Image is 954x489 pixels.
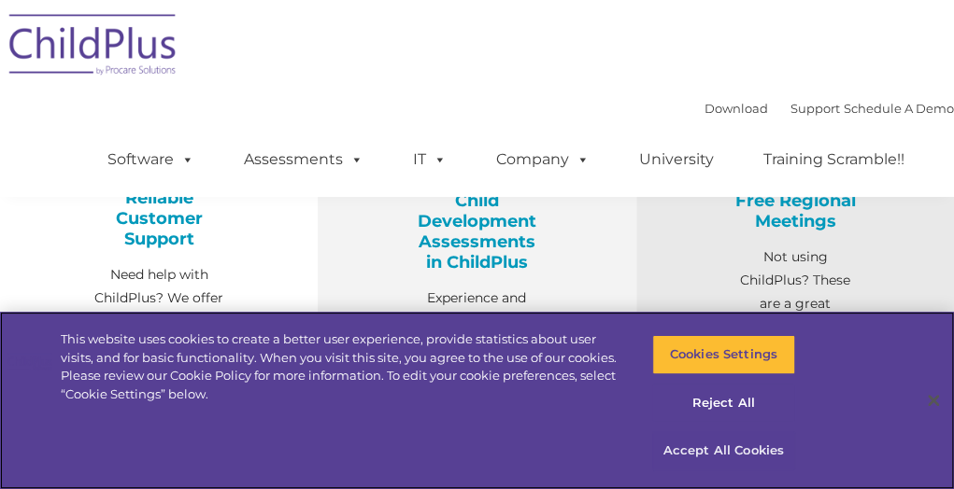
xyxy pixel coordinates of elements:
[705,101,954,116] font: |
[913,380,954,421] button: Close
[225,141,382,178] a: Assessments
[89,141,213,178] a: Software
[705,101,768,116] a: Download
[394,141,465,178] a: IT
[790,101,840,116] a: Support
[652,384,795,423] button: Reject All
[652,431,795,470] button: Accept All Cookies
[844,101,954,116] a: Schedule A Demo
[93,188,224,249] h4: Reliable Customer Support
[730,190,861,231] h4: Free Regional Meetings
[745,141,923,178] a: Training Scramble!!
[477,141,608,178] a: Company
[652,335,795,374] button: Cookies Settings
[61,330,623,403] div: This website uses cookies to create a better user experience, provide statistics about user visit...
[620,141,733,178] a: University
[411,190,542,272] h4: Child Development Assessments in ChildPlus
